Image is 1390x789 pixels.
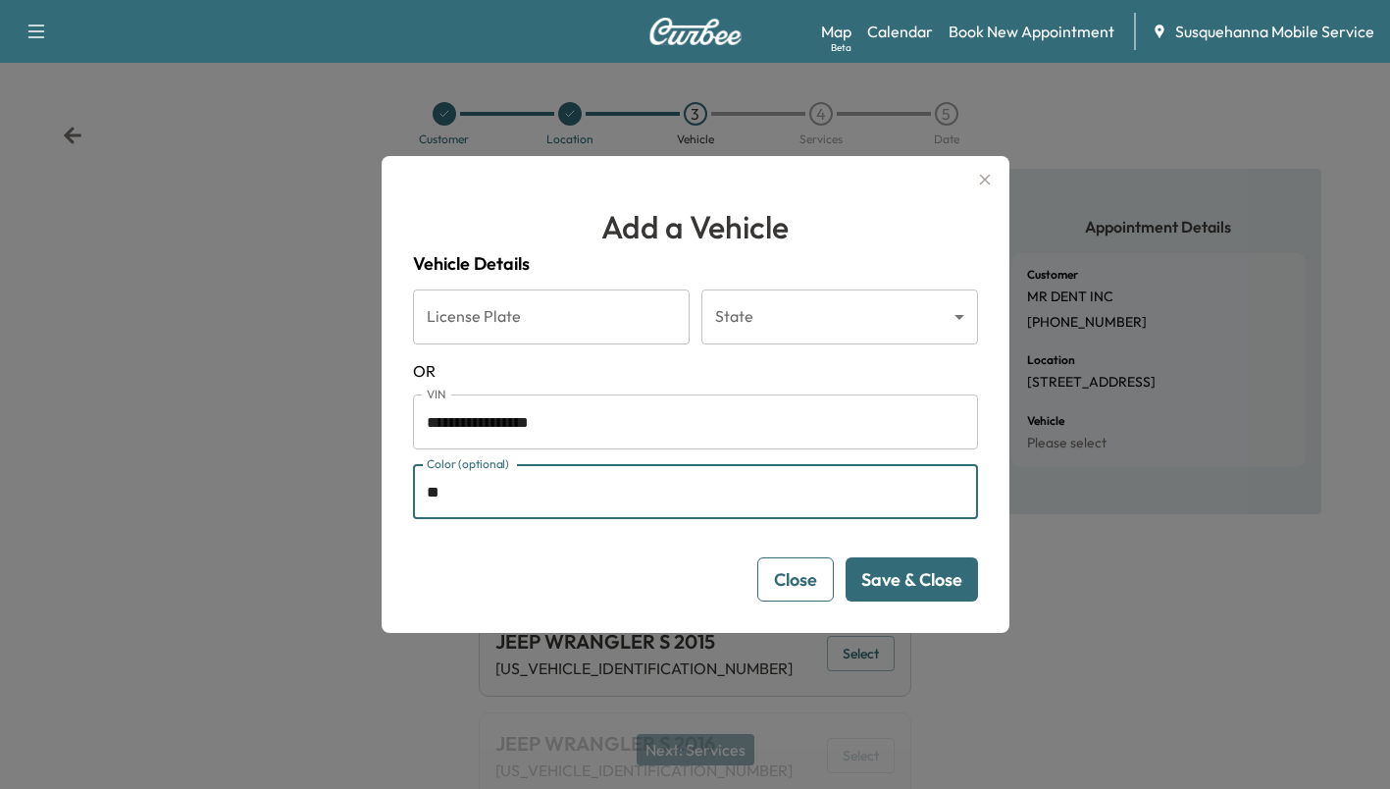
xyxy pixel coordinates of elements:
span: Susquehanna Mobile Service [1175,20,1374,43]
img: Curbee Logo [648,18,743,45]
span: OR [413,359,978,383]
a: MapBeta [821,20,851,43]
label: Color (optional) [427,455,509,472]
label: VIN [427,386,446,402]
button: Close [757,557,834,602]
div: Beta [831,40,851,55]
h4: Vehicle Details [413,250,978,278]
button: Save & Close [846,557,978,602]
a: Calendar [867,20,933,43]
h1: Add a Vehicle [413,203,978,250]
a: Book New Appointment [949,20,1114,43]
